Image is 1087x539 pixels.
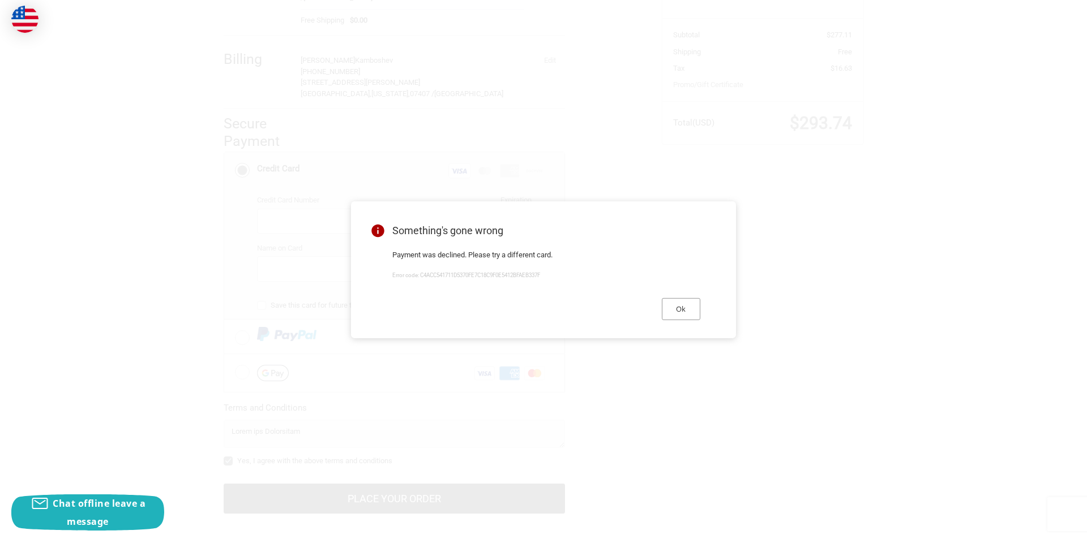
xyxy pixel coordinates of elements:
[392,225,503,236] span: Something's gone wrong
[11,494,164,531] button: Chat offline leave a message
[662,298,700,320] button: Ok
[392,249,700,261] p: Payment was declined. Please try a different card.
[392,272,419,278] span: Error code:
[53,497,145,528] span: Chat offline leave a message
[420,272,540,278] span: C4ACC541711D5370FE7C18C9F0E5412BFAEB337F
[11,6,38,33] img: duty and tax information for United States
